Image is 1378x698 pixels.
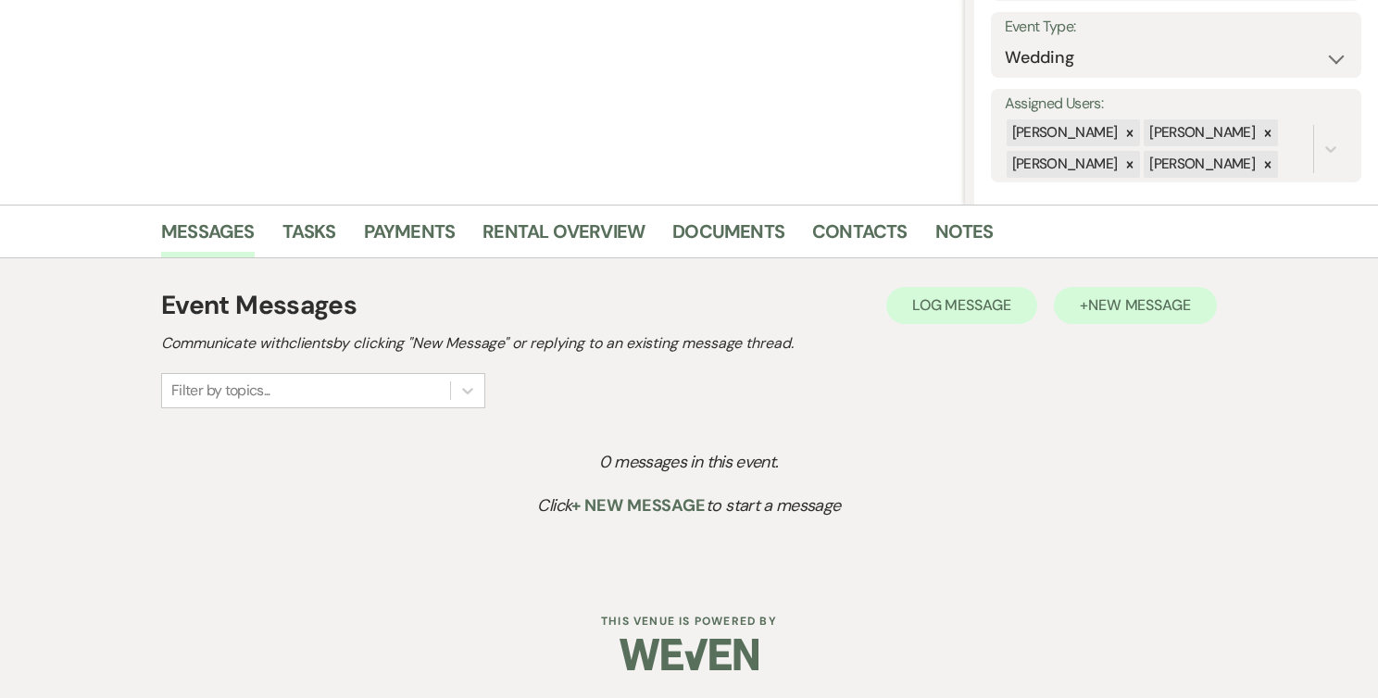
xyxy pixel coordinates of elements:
[620,622,758,687] img: Weven Logo
[571,494,706,517] span: + New Message
[1007,151,1121,178] div: [PERSON_NAME]
[1005,14,1347,41] label: Event Type:
[1144,151,1258,178] div: [PERSON_NAME]
[1088,295,1191,315] span: New Message
[364,217,456,257] a: Payments
[282,217,336,257] a: Tasks
[812,217,908,257] a: Contacts
[204,492,1175,519] p: Click to start a message
[1054,287,1217,324] button: +New Message
[886,287,1037,324] button: Log Message
[482,217,645,257] a: Rental Overview
[1007,119,1121,146] div: [PERSON_NAME]
[912,295,1011,315] span: Log Message
[204,449,1175,476] p: 0 messages in this event.
[161,332,1217,355] h2: Communicate with clients by clicking "New Message" or replying to an existing message thread.
[935,217,994,257] a: Notes
[1144,119,1258,146] div: [PERSON_NAME]
[1005,91,1347,118] label: Assigned Users:
[672,217,784,257] a: Documents
[161,286,357,325] h1: Event Messages
[171,380,270,402] div: Filter by topics...
[161,217,255,257] a: Messages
